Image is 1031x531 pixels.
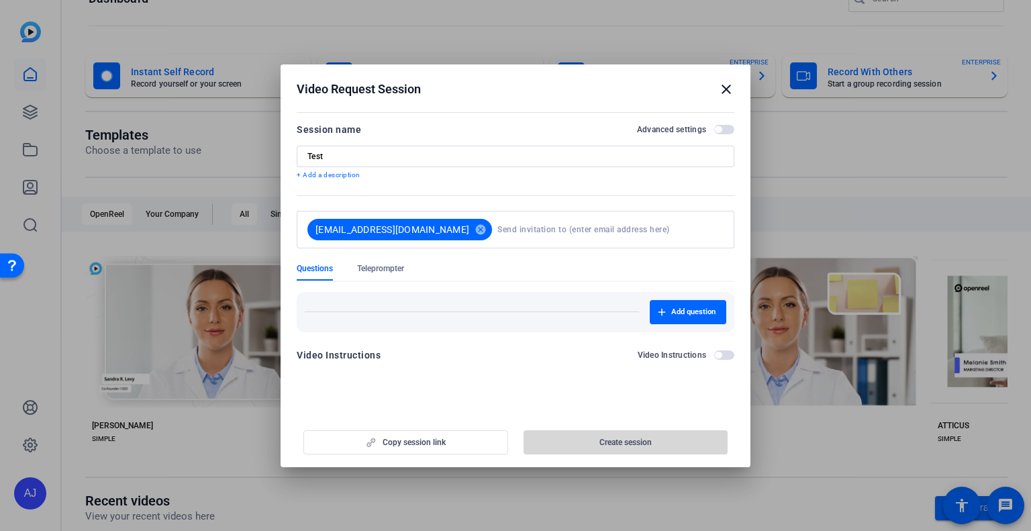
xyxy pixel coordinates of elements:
span: Add question [671,307,716,318]
mat-icon: cancel [469,224,492,236]
h2: Advanced settings [637,124,706,135]
p: + Add a description [297,170,734,181]
span: Teleprompter [357,263,404,274]
input: Send invitation to (enter email address here) [497,216,718,243]
h2: Video Instructions [638,350,707,360]
div: Video Instructions [297,347,381,363]
span: Questions [297,263,333,274]
input: Enter Session Name [307,151,724,162]
span: [EMAIL_ADDRESS][DOMAIN_NAME] [315,223,469,236]
div: Session name [297,122,361,138]
mat-icon: close [718,81,734,97]
div: Video Request Session [297,81,734,97]
button: Add question [650,300,726,324]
